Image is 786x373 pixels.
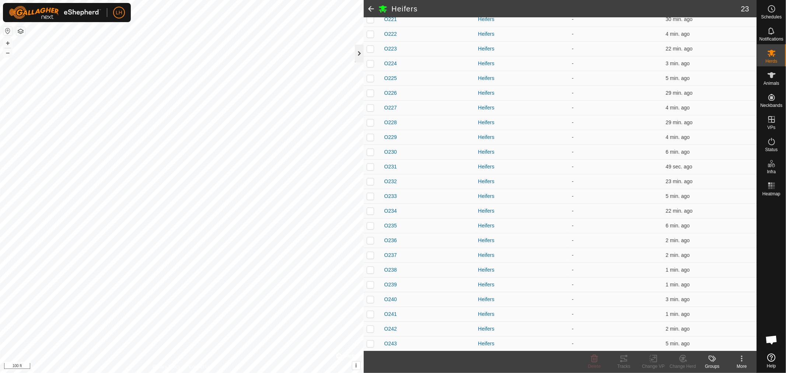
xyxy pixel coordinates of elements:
[668,363,698,370] div: Change Herd
[759,37,783,41] span: Notifications
[765,147,778,152] span: Status
[478,119,566,126] div: Heifers
[572,105,574,111] app-display-virtual-paddock-transition: -
[666,164,692,170] span: Oct 11, 2025, 11:12 PM
[767,364,776,368] span: Help
[666,252,689,258] span: Oct 11, 2025, 11:10 PM
[478,74,566,82] div: Heifers
[478,133,566,141] div: Heifers
[478,207,566,215] div: Heifers
[764,81,779,86] span: Animals
[572,193,574,199] app-display-virtual-paddock-transition: -
[572,252,574,258] app-display-virtual-paddock-transition: -
[666,326,689,332] span: Oct 11, 2025, 11:10 PM
[666,311,689,317] span: Oct 11, 2025, 11:11 PM
[384,222,397,230] span: O235
[572,164,574,170] app-display-virtual-paddock-transition: -
[761,329,783,351] div: Open chat
[478,192,566,200] div: Heifers
[666,90,692,96] span: Oct 11, 2025, 10:43 PM
[384,178,397,185] span: O232
[478,104,566,112] div: Heifers
[666,237,689,243] span: Oct 11, 2025, 11:10 PM
[762,192,780,196] span: Heatmap
[757,351,786,371] a: Help
[666,282,689,287] span: Oct 11, 2025, 11:11 PM
[639,363,668,370] div: Change VP
[16,27,25,36] button: Map Layers
[384,192,397,200] span: O233
[572,75,574,81] app-display-virtual-paddock-transition: -
[384,148,397,156] span: O230
[572,149,574,155] app-display-virtual-paddock-transition: -
[666,16,692,22] span: Oct 11, 2025, 10:42 PM
[572,296,574,302] app-display-virtual-paddock-transition: -
[760,103,782,108] span: Neckbands
[666,193,689,199] span: Oct 11, 2025, 11:07 PM
[572,134,574,140] app-display-virtual-paddock-transition: -
[189,363,211,370] a: Contact Us
[588,364,601,369] span: Delete
[761,15,782,19] span: Schedules
[384,207,397,215] span: O234
[478,251,566,259] div: Heifers
[765,59,777,63] span: Herds
[384,281,397,289] span: O239
[384,251,397,259] span: O237
[384,30,397,38] span: O222
[352,362,360,370] button: i
[384,266,397,274] span: O238
[666,267,689,273] span: Oct 11, 2025, 11:11 PM
[384,296,397,303] span: O240
[384,104,397,112] span: O227
[3,27,12,35] button: Reset Map
[478,281,566,289] div: Heifers
[572,60,574,66] app-display-virtual-paddock-transition: -
[355,362,357,369] span: i
[384,60,397,67] span: O224
[3,39,12,48] button: +
[572,341,574,346] app-display-virtual-paddock-transition: -
[609,363,639,370] div: Tracks
[384,310,397,318] span: O241
[572,90,574,96] app-display-virtual-paddock-transition: -
[741,3,749,14] span: 23
[384,325,397,333] span: O242
[384,74,397,82] span: O225
[666,149,689,155] span: Oct 11, 2025, 11:06 PM
[116,9,122,17] span: LH
[478,15,566,23] div: Heifers
[666,134,689,140] span: Oct 11, 2025, 11:08 PM
[572,16,574,22] app-display-virtual-paddock-transition: -
[392,4,741,13] h2: Heifers
[384,340,397,348] span: O243
[572,31,574,37] app-display-virtual-paddock-transition: -
[666,119,692,125] span: Oct 11, 2025, 10:43 PM
[572,311,574,317] app-display-virtual-paddock-transition: -
[572,178,574,184] app-display-virtual-paddock-transition: -
[478,237,566,244] div: Heifers
[384,133,397,141] span: O229
[478,60,566,67] div: Heifers
[572,282,574,287] app-display-virtual-paddock-transition: -
[666,105,689,111] span: Oct 11, 2025, 11:08 PM
[666,46,692,52] span: Oct 11, 2025, 10:50 PM
[9,6,101,19] img: Gallagher Logo
[572,208,574,214] app-display-virtual-paddock-transition: -
[666,60,689,66] span: Oct 11, 2025, 11:09 PM
[478,148,566,156] div: Heifers
[384,89,397,97] span: O226
[666,296,689,302] span: Oct 11, 2025, 11:09 PM
[698,363,727,370] div: Groups
[384,15,397,23] span: O221
[384,163,397,171] span: O231
[478,266,566,274] div: Heifers
[384,237,397,244] span: O236
[572,237,574,243] app-display-virtual-paddock-transition: -
[572,223,574,229] app-display-virtual-paddock-transition: -
[767,170,776,174] span: Infra
[666,341,689,346] span: Oct 11, 2025, 11:07 PM
[478,222,566,230] div: Heifers
[3,48,12,57] button: –
[384,45,397,53] span: O223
